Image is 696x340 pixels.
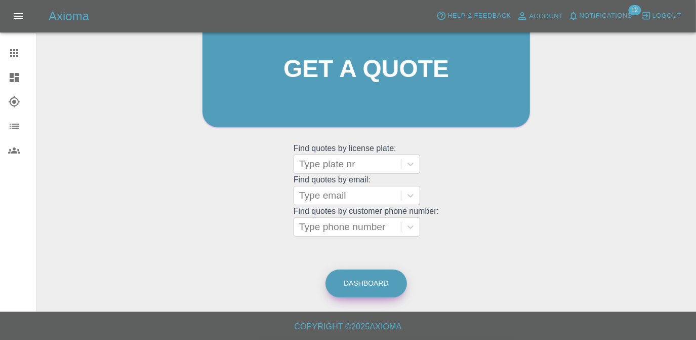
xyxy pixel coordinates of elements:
[434,8,513,24] button: Help & Feedback
[447,10,511,22] span: Help & Feedback
[639,8,684,24] button: Logout
[6,4,30,28] button: Open drawer
[49,8,89,24] h5: Axioma
[202,11,530,127] a: Get a quote
[652,10,681,22] span: Logout
[294,144,439,174] grid: Find quotes by license plate:
[325,270,407,297] a: Dashboard
[566,8,635,24] button: Notifications
[294,207,439,237] grid: Find quotes by customer phone number:
[294,175,439,205] grid: Find quotes by email:
[628,5,641,15] span: 12
[529,11,563,22] span: Account
[580,10,632,22] span: Notifications
[514,8,566,24] a: Account
[8,320,688,334] h6: Copyright © 2025 Axioma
